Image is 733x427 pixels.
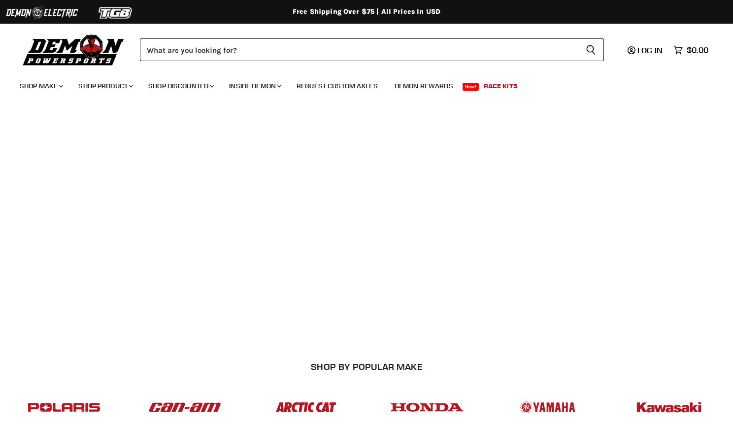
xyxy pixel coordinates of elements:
a: Demon Rewards [387,76,461,96]
a: Log in [623,46,668,55]
a: Request Custom Axles [289,76,385,96]
a: Inside Demon [222,76,287,96]
a: $0.00 [668,43,713,57]
a: Race Kits [476,76,525,96]
span: New! [463,83,479,91]
button: Search [578,38,604,61]
img: TGB Logo 2 [79,3,153,22]
img: POPULAR_MAKE_logo_4_4923a504-4bac-4306-a1be-165a52280178.jpg [389,392,466,423]
h2: SHOP BY POPULAR MAKE [12,361,721,372]
span: Log in [637,45,663,55]
img: POPULAR_MAKE_logo_2_dba48cf1-af45-46d4-8f73-953a0f002620.jpg [26,392,102,423]
img: POPULAR_MAKE_logo_1_adc20308-ab24-48c4-9fac-e3c1a623d575.jpg [146,392,223,423]
img: POPULAR_MAKE_logo_6_76e8c46f-2d1e-4ecc-b320-194822857d41.jpg [631,392,707,423]
a: Shop Discounted [141,76,220,96]
img: Demon Powersports [20,32,128,67]
img: POPULAR_MAKE_logo_3_027535af-6171-4c5e-a9bc-f0eccd05c5d6.jpg [267,392,344,423]
span: $0.00 [687,45,708,55]
a: Shop Product [71,76,139,96]
form: Product [140,38,604,61]
ul: Main menu [12,72,706,96]
img: Demon Electric Logo 2 [5,3,79,22]
input: Search [140,38,578,61]
a: Shop Make [12,76,69,96]
img: POPULAR_MAKE_logo_5_20258e7f-293c-4aac-afa8-159eaa299126.jpg [509,392,586,423]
